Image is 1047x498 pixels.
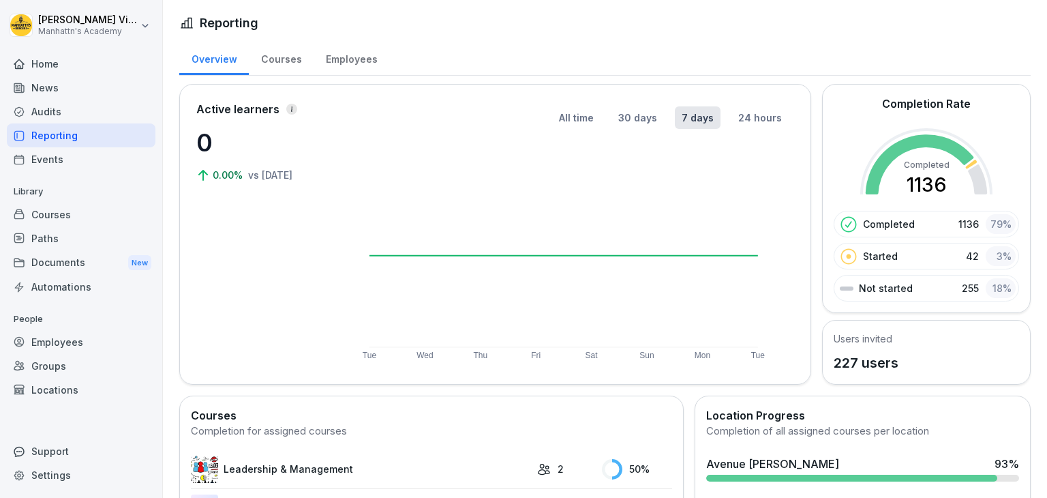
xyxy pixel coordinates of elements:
[706,407,1019,424] h2: Location Progress
[675,106,720,129] button: 7 days
[179,40,249,75] a: Overview
[416,351,433,360] text: Wed
[7,463,155,487] a: Settings
[986,214,1016,234] div: 79 %
[751,351,765,360] text: Tue
[249,40,314,75] a: Courses
[986,246,1016,266] div: 3 %
[863,249,898,263] p: Started
[586,351,598,360] text: Sat
[958,217,979,231] p: 1136
[38,14,138,26] p: [PERSON_NAME] Vierse
[7,308,155,330] p: People
[7,147,155,171] a: Events
[474,351,488,360] text: Thu
[706,456,839,472] div: Avenue [PERSON_NAME]
[882,96,971,112] h2: Completion Rate
[7,250,155,276] div: Documents
[701,450,1025,487] a: Avenue [PERSON_NAME]93%
[834,332,898,346] h5: Users invited
[191,456,218,483] img: m5os3g31qv4yrwr27cnhnia0.png
[128,255,151,271] div: New
[863,217,915,231] p: Completed
[611,106,664,129] button: 30 days
[552,106,601,129] button: All time
[7,354,155,378] a: Groups
[363,351,377,360] text: Tue
[602,459,672,480] div: 50 %
[834,353,898,373] p: 227 users
[191,456,530,483] a: Leadership & Management
[314,40,389,75] a: Employees
[7,378,155,402] a: Locations
[706,424,1019,439] div: Completion of all assigned courses per location
[196,124,333,161] p: 0
[7,100,155,123] a: Audits
[962,281,979,295] p: 255
[7,52,155,76] a: Home
[200,14,258,32] h1: Reporting
[859,281,913,295] p: Not started
[7,250,155,276] a: DocumentsNew
[966,249,979,263] p: 42
[196,101,279,117] p: Active learners
[695,351,710,360] text: Mon
[558,462,564,476] p: 2
[7,330,155,354] a: Employees
[248,168,292,182] p: vs [DATE]
[7,439,155,463] div: Support
[731,106,789,129] button: 24 hours
[213,168,245,182] p: 0.00%
[7,226,155,250] a: Paths
[7,203,155,226] a: Courses
[7,76,155,100] a: News
[38,27,138,36] p: Manhattn's Academy
[7,275,155,299] a: Automations
[7,123,155,147] a: Reporting
[995,456,1019,472] div: 93 %
[640,351,654,360] text: Sun
[7,181,155,203] p: Library
[191,407,672,424] h2: Courses
[191,424,672,439] div: Completion for assigned courses
[986,278,1016,298] div: 18 %
[532,351,541,360] text: Fri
